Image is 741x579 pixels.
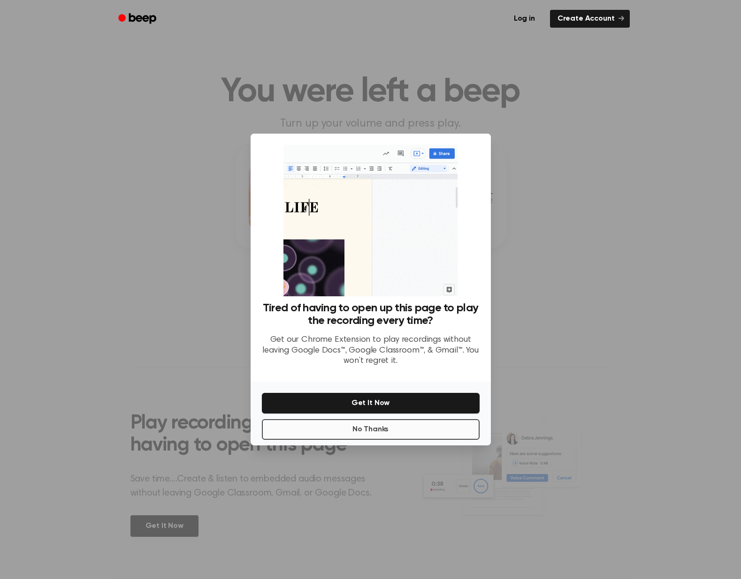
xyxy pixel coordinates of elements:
p: Get our Chrome Extension to play recordings without leaving Google Docs™, Google Classroom™, & Gm... [262,335,480,367]
a: Beep [112,10,165,28]
img: Beep extension in action [283,145,458,296]
button: No Thanks [262,419,480,440]
a: Create Account [550,10,630,28]
a: Log in [504,8,544,30]
button: Get It Now [262,393,480,414]
h3: Tired of having to open up this page to play the recording every time? [262,302,480,327]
